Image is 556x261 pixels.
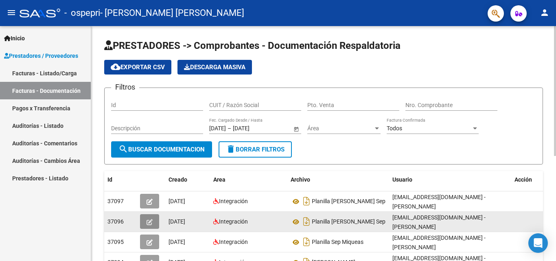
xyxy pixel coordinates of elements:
[392,235,486,250] span: [EMAIL_ADDRESS][DOMAIN_NAME] - [PERSON_NAME]
[107,218,124,225] span: 37096
[233,125,273,132] input: Fecha fin
[226,144,236,154] mat-icon: delete
[219,239,248,245] span: Integración
[111,64,165,71] span: Exportar CSV
[4,51,78,60] span: Prestadores / Proveedores
[228,125,231,132] span: –
[392,194,486,210] span: [EMAIL_ADDRESS][DOMAIN_NAME] - [PERSON_NAME]
[226,146,285,153] span: Borrar Filtros
[219,218,248,225] span: Integración
[292,125,300,133] button: Open calendar
[4,34,25,43] span: Inicio
[213,176,225,183] span: Area
[184,64,245,71] span: Descarga Masiva
[540,8,549,18] mat-icon: person
[387,125,402,132] span: Todos
[301,215,312,228] i: Descargar documento
[107,239,124,245] span: 37095
[392,176,412,183] span: Usuario
[209,125,226,132] input: Fecha inicio
[107,176,112,183] span: Id
[312,198,385,205] span: Planilla [PERSON_NAME] Sep
[111,81,139,93] h3: Filtros
[301,235,312,248] i: Descargar documento
[104,171,137,189] datatable-header-cell: Id
[118,146,205,153] span: Buscar Documentacion
[219,198,248,204] span: Integración
[64,4,100,22] span: - ospepri
[169,176,187,183] span: Creado
[511,171,552,189] datatable-header-cell: Acción
[169,218,185,225] span: [DATE]
[528,233,548,253] div: Open Intercom Messenger
[104,60,171,75] button: Exportar CSV
[389,171,511,189] datatable-header-cell: Usuario
[291,176,310,183] span: Archivo
[111,141,212,158] button: Buscar Documentacion
[287,171,389,189] datatable-header-cell: Archivo
[312,219,385,225] span: Planilla [PERSON_NAME] Sep
[301,195,312,208] i: Descargar documento
[307,125,373,132] span: Área
[111,62,120,72] mat-icon: cloud_download
[210,171,287,189] datatable-header-cell: Area
[104,40,401,51] span: PRESTADORES -> Comprobantes - Documentación Respaldatoria
[165,171,210,189] datatable-header-cell: Creado
[514,176,532,183] span: Acción
[177,60,252,75] app-download-masive: Descarga masiva de comprobantes (adjuntos)
[7,8,16,18] mat-icon: menu
[169,198,185,204] span: [DATE]
[219,141,292,158] button: Borrar Filtros
[118,144,128,154] mat-icon: search
[177,60,252,75] button: Descarga Masiva
[169,239,185,245] span: [DATE]
[392,214,486,230] span: [EMAIL_ADDRESS][DOMAIN_NAME] - [PERSON_NAME]
[107,198,124,204] span: 37097
[100,4,244,22] span: - [PERSON_NAME] [PERSON_NAME]
[312,239,363,246] span: Planilla Sep Miqueas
